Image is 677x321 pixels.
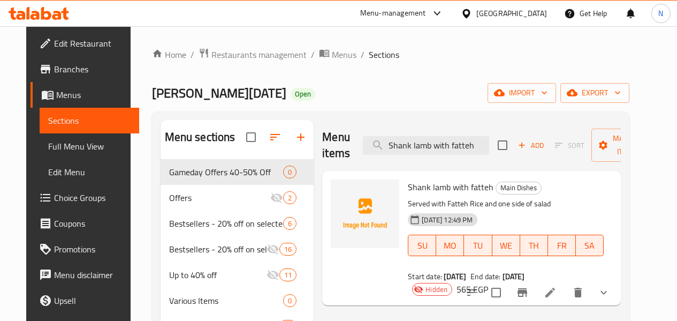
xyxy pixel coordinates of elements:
[31,236,139,262] a: Promotions
[31,211,139,236] a: Coupons
[322,129,350,161] h2: Menu items
[199,48,307,62] a: Restaurants management
[54,63,131,76] span: Branches
[211,48,307,61] span: Restaurants management
[284,193,296,203] span: 2
[161,211,314,236] div: Bestsellers - 20% off on selected items6
[291,89,315,99] span: Open
[54,37,131,50] span: Edit Restaurant
[270,191,283,204] svg: Inactive section
[360,7,426,20] div: Menu-management
[361,48,364,61] li: /
[408,235,436,256] button: SU
[520,235,548,256] button: TH
[548,235,576,256] button: FR
[658,8,663,19] span: N
[459,280,485,305] button: sort-choices
[54,191,131,204] span: Choice Groups
[421,285,452,295] span: Hidden
[169,243,267,256] span: Bestsellers - 20% off on selected items
[597,286,610,299] svg: Show Choices
[31,288,139,313] a: Upsell
[283,217,296,230] div: items
[284,219,296,229] span: 6
[509,280,535,305] button: Branch-specific-item
[152,81,286,105] span: [PERSON_NAME][DATE]
[165,129,235,145] h2: Menu sections
[457,282,488,297] h6: 565 EGP
[413,238,432,253] span: SU
[408,179,493,195] span: Shank lamb with fatteh
[283,191,296,204] div: items
[560,83,629,103] button: export
[485,281,507,304] span: Select to update
[464,235,492,256] button: TU
[152,48,629,62] nav: breadcrumb
[496,182,542,195] div: Main Dishes
[514,137,548,154] span: Add item
[262,124,288,150] span: Sort sections
[600,132,655,159] span: Manage items
[284,296,296,306] span: 0
[240,126,262,148] span: Select all sections
[169,268,267,281] span: Up to 40% off
[363,136,489,155] input: search
[31,56,139,82] a: Branches
[440,238,460,253] span: MO
[496,182,541,194] span: Main Dishes
[444,270,466,283] b: [DATE]
[191,48,194,61] li: /
[169,294,284,307] span: Various Items
[169,217,284,230] span: Bestsellers - 20% off on selected items
[476,8,547,19] div: [GEOGRAPHIC_DATA]
[31,82,139,108] a: Menus
[332,48,356,61] span: Menus
[161,159,314,185] div: Gameday Offers 40-50% Off0
[279,268,296,281] div: items
[169,191,271,204] span: Offers
[56,88,131,101] span: Menus
[169,166,284,178] span: Gameday Offers 40-50% Off
[565,280,591,305] button: delete
[31,31,139,56] a: Edit Restaurant
[319,48,356,62] a: Menus
[408,197,604,211] p: Served with Fatteh Rice and one side of salad
[40,133,139,159] a: Full Menu View
[48,166,131,178] span: Edit Menu
[488,83,556,103] button: import
[470,270,500,283] span: End date:
[40,159,139,185] a: Edit Menu
[492,235,520,256] button: WE
[497,238,516,253] span: WE
[569,86,621,100] span: export
[436,235,464,256] button: MO
[548,137,591,154] span: Select section first
[288,124,314,150] button: Add section
[152,48,186,61] a: Home
[267,243,279,256] svg: Inactive section
[279,243,296,256] div: items
[54,294,131,307] span: Upsell
[31,185,139,211] a: Choice Groups
[48,114,131,127] span: Sections
[54,243,131,256] span: Promotions
[31,262,139,288] a: Menu disclaimer
[161,185,314,211] div: Offers2
[311,48,315,61] li: /
[516,139,545,152] span: Add
[417,215,477,225] span: [DATE] 12:49 PM
[40,108,139,133] a: Sections
[552,238,572,253] span: FR
[284,167,296,177] span: 0
[580,238,599,253] span: SA
[280,244,296,255] span: 16
[514,137,548,154] button: Add
[283,294,296,307] div: items
[291,88,315,101] div: Open
[54,217,131,230] span: Coupons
